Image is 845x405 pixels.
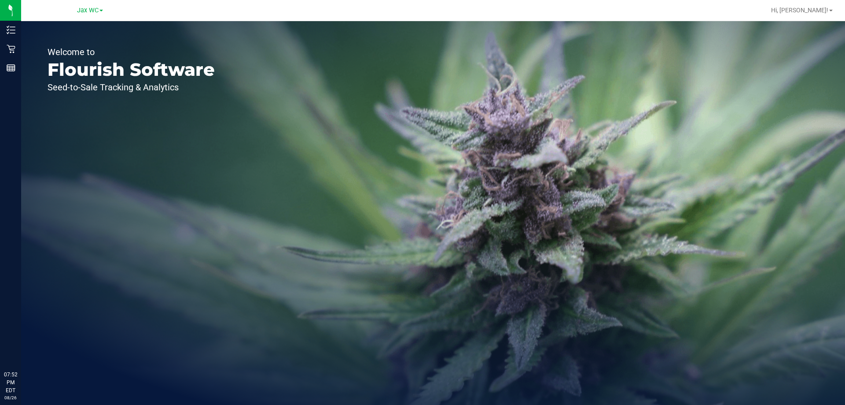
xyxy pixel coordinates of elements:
p: 08/26 [4,394,17,401]
p: 07:52 PM EDT [4,371,17,394]
span: Hi, [PERSON_NAME]! [771,7,828,14]
p: Flourish Software [48,61,215,78]
inline-svg: Retail [7,45,15,53]
inline-svg: Inventory [7,26,15,34]
p: Welcome to [48,48,215,56]
span: Jax WC [77,7,99,14]
iframe: Resource center [9,334,35,361]
inline-svg: Reports [7,63,15,72]
p: Seed-to-Sale Tracking & Analytics [48,83,215,92]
